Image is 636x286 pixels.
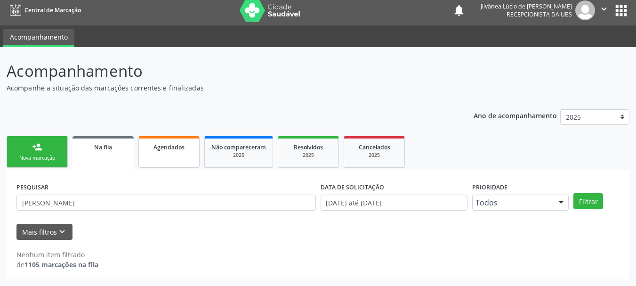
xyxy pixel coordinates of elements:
[472,180,507,195] label: Prioridade
[351,152,398,159] div: 2025
[16,250,98,260] div: Nenhum item filtrado
[7,2,81,18] a: Central de Marcação
[507,10,572,18] span: Recepcionista da UBS
[16,195,316,211] input: Nome, CNS
[32,142,42,152] div: person_add
[599,4,609,14] i: 
[16,260,98,270] div: de
[7,59,443,83] p: Acompanhamento
[452,4,466,17] button: notifications
[321,195,468,211] input: Selecione um intervalo
[359,143,390,151] span: Cancelados
[153,143,185,151] span: Agendados
[294,143,323,151] span: Resolvidos
[16,180,48,195] label: PESQUISAR
[613,2,629,19] button: apps
[211,152,266,159] div: 2025
[57,227,67,237] i: keyboard_arrow_down
[475,198,549,207] span: Todos
[321,180,384,195] label: DATA DE SOLICITAÇÃO
[24,6,81,14] span: Central de Marcação
[575,0,595,20] img: img
[94,143,112,151] span: Na fila
[16,224,72,240] button: Mais filtroskeyboard_arrow_down
[285,152,332,159] div: 2025
[573,193,603,209] button: Filtrar
[474,109,557,121] p: Ano de acompanhamento
[24,260,98,269] strong: 1105 marcações na fila
[3,29,74,47] a: Acompanhamento
[7,83,443,93] p: Acompanhe a situação das marcações correntes e finalizadas
[481,2,572,10] div: Jilvânea Lúcio de [PERSON_NAME]
[595,0,613,20] button: 
[14,155,61,162] div: Nova marcação
[211,143,266,151] span: Não compareceram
